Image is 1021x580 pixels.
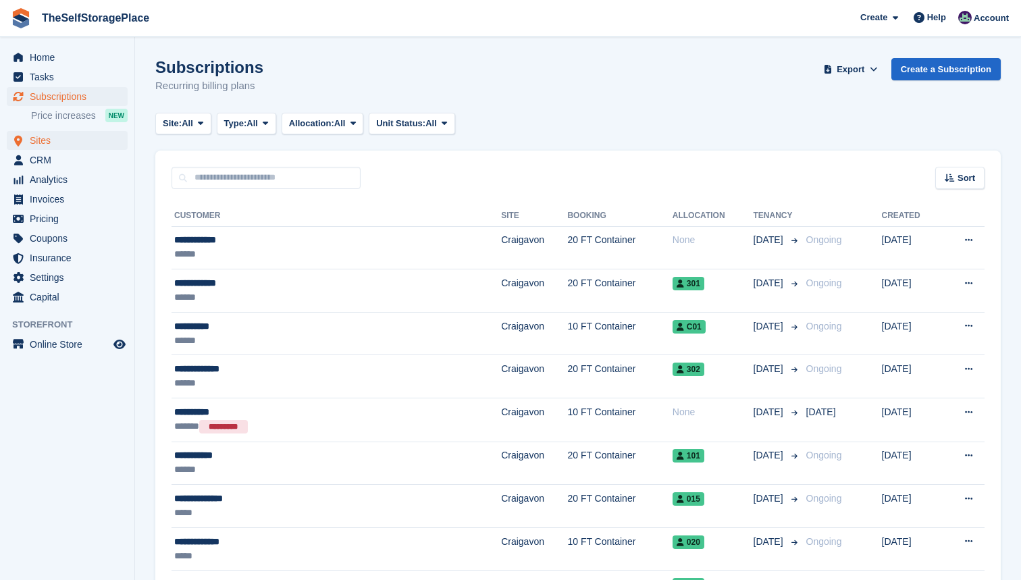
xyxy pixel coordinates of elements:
[501,269,567,313] td: Craigavon
[806,321,842,332] span: Ongoing
[567,312,672,355] td: 10 FT Container
[754,233,786,247] span: [DATE]
[334,117,346,130] span: All
[7,248,128,267] a: menu
[673,492,704,506] span: 015
[30,190,111,209] span: Invoices
[567,269,672,313] td: 20 FT Container
[369,113,454,135] button: Unit Status: All
[882,226,941,269] td: [DATE]
[7,229,128,248] a: menu
[891,58,1001,80] a: Create a Subscription
[806,363,842,374] span: Ongoing
[501,485,567,528] td: Craigavon
[105,109,128,122] div: NEW
[30,151,111,169] span: CRM
[501,527,567,571] td: Craigavon
[7,48,128,67] a: menu
[224,117,247,130] span: Type:
[30,288,111,307] span: Capital
[821,58,881,80] button: Export
[30,87,111,106] span: Subscriptions
[567,442,672,485] td: 20 FT Container
[7,190,128,209] a: menu
[30,170,111,189] span: Analytics
[155,58,263,76] h1: Subscriptions
[7,335,128,354] a: menu
[754,276,786,290] span: [DATE]
[36,7,155,29] a: TheSelfStoragePlace
[12,318,134,332] span: Storefront
[806,450,842,460] span: Ongoing
[567,226,672,269] td: 20 FT Container
[837,63,864,76] span: Export
[673,405,754,419] div: None
[806,406,836,417] span: [DATE]
[927,11,946,24] span: Help
[7,131,128,150] a: menu
[246,117,258,130] span: All
[958,11,972,24] img: Sam
[376,117,425,130] span: Unit Status:
[673,233,754,247] div: None
[31,108,128,123] a: Price increases NEW
[30,335,111,354] span: Online Store
[172,205,501,227] th: Customer
[673,320,706,334] span: C01
[501,355,567,398] td: Craigavon
[31,109,96,122] span: Price increases
[754,535,786,549] span: [DATE]
[289,117,334,130] span: Allocation:
[7,151,128,169] a: menu
[155,113,211,135] button: Site: All
[30,68,111,86] span: Tasks
[882,485,941,528] td: [DATE]
[974,11,1009,25] span: Account
[567,527,672,571] td: 10 FT Container
[754,492,786,506] span: [DATE]
[30,48,111,67] span: Home
[567,355,672,398] td: 20 FT Container
[7,170,128,189] a: menu
[882,355,941,398] td: [DATE]
[30,209,111,228] span: Pricing
[673,449,704,463] span: 101
[567,485,672,528] td: 20 FT Container
[754,405,786,419] span: [DATE]
[7,87,128,106] a: menu
[155,78,263,94] p: Recurring billing plans
[882,527,941,571] td: [DATE]
[754,448,786,463] span: [DATE]
[11,8,31,28] img: stora-icon-8386f47178a22dfd0bd8f6a31ec36ba5ce8667c1dd55bd0f319d3a0aa187defe.svg
[501,312,567,355] td: Craigavon
[882,312,941,355] td: [DATE]
[567,398,672,442] td: 10 FT Container
[754,205,801,227] th: Tenancy
[182,117,193,130] span: All
[567,205,672,227] th: Booking
[7,68,128,86] a: menu
[30,131,111,150] span: Sites
[217,113,276,135] button: Type: All
[673,535,704,549] span: 020
[425,117,437,130] span: All
[882,398,941,442] td: [DATE]
[673,205,754,227] th: Allocation
[673,277,704,290] span: 301
[30,268,111,287] span: Settings
[163,117,182,130] span: Site:
[882,269,941,313] td: [DATE]
[501,398,567,442] td: Craigavon
[806,536,842,547] span: Ongoing
[7,288,128,307] a: menu
[282,113,364,135] button: Allocation: All
[501,442,567,485] td: Craigavon
[501,205,567,227] th: Site
[882,442,941,485] td: [DATE]
[958,172,975,185] span: Sort
[806,493,842,504] span: Ongoing
[7,268,128,287] a: menu
[860,11,887,24] span: Create
[7,209,128,228] a: menu
[111,336,128,352] a: Preview store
